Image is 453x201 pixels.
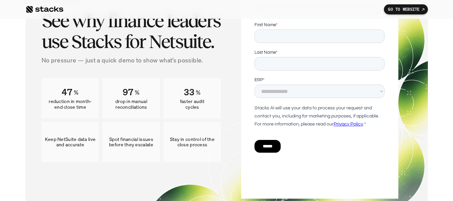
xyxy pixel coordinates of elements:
p: No pressure — just a quick demo to show what’s possible. [42,55,221,65]
p: % [196,88,201,97]
p: GO TO WEBSITE [388,7,419,12]
p: Spot financial issues before they escalate [106,137,157,148]
div: Counter ends at 33 [184,87,194,97]
p: faster audit cycles [167,99,218,110]
h3: See why finance leaders use Stacks for Netsuite. [42,10,221,52]
div: Counter ends at 47 [62,87,72,97]
p: drop in manual reconciliations [106,99,157,110]
a: GO TO WEBSITE [384,4,428,14]
p: Stay in control of the close process [167,137,218,148]
div: Counter ends at 97 [123,87,133,97]
p: % [135,88,139,97]
p: % [74,88,78,97]
p: Keep NetSuite data live and accurate [45,137,96,148]
p: reduction in month-end close time [45,99,96,110]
